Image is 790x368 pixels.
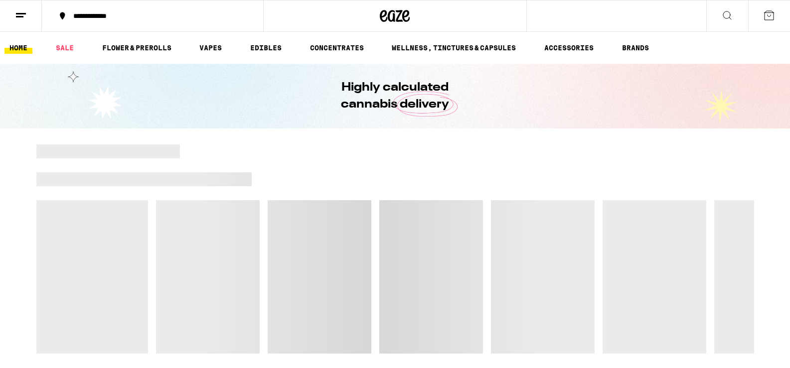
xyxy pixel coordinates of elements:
[617,42,654,54] a: BRANDS
[387,42,521,54] a: WELLNESS, TINCTURES & CAPSULES
[245,42,287,54] a: EDIBLES
[51,42,79,54] a: SALE
[194,42,227,54] a: VAPES
[539,42,599,54] a: ACCESSORIES
[305,42,369,54] a: CONCENTRATES
[4,42,32,54] a: HOME
[313,79,477,113] h1: Highly calculated cannabis delivery
[97,42,176,54] a: FLOWER & PREROLLS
